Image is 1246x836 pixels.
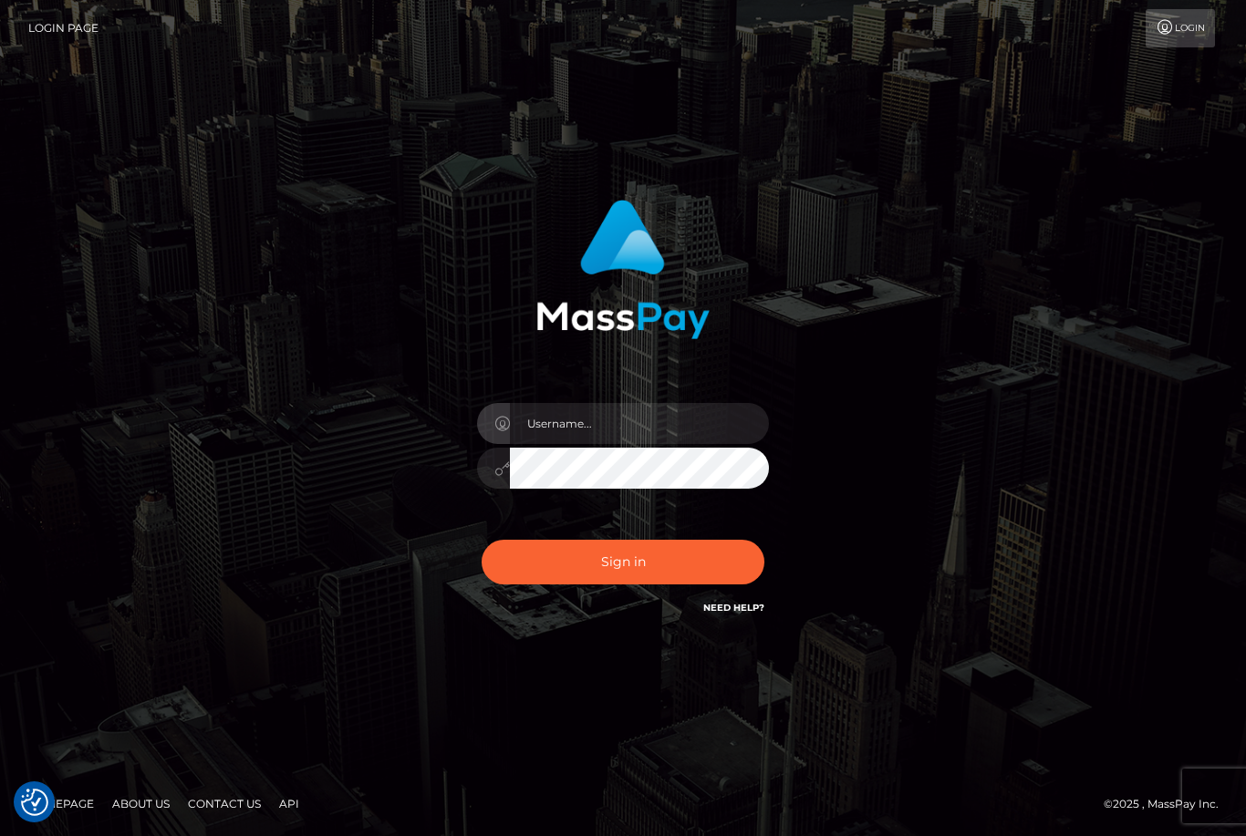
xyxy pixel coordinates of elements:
a: Login [1146,9,1215,47]
a: Need Help? [703,602,764,614]
a: About Us [105,790,177,818]
div: © 2025 , MassPay Inc. [1104,794,1232,814]
img: MassPay Login [536,200,710,339]
img: Revisit consent button [21,789,48,816]
a: Login Page [28,9,99,47]
button: Sign in [482,540,764,584]
a: Homepage [20,790,101,818]
a: Contact Us [181,790,268,818]
input: Username... [510,403,769,444]
button: Consent Preferences [21,789,48,816]
a: API [272,790,306,818]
